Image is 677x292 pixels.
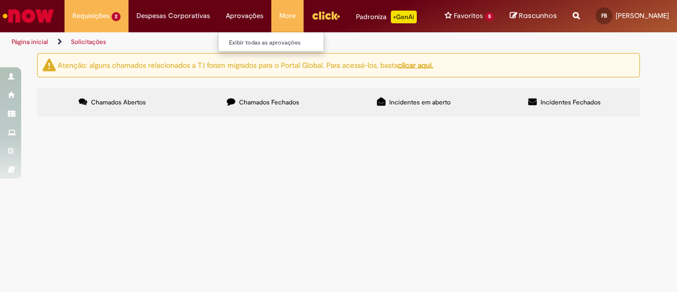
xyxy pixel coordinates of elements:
[389,98,451,107] span: Incidentes em aberto
[136,11,210,21] span: Despesas Corporativas
[91,98,146,107] span: Chamados Abertos
[279,11,296,21] span: More
[112,12,121,21] span: 2
[8,32,443,52] ul: Trilhas de página
[485,12,494,21] span: 5
[71,38,106,46] a: Solicitações
[239,98,299,107] span: Chamados Fechados
[218,37,335,49] a: Exibir todas as aprovações
[519,11,557,21] span: Rascunhos
[12,38,48,46] a: Página inicial
[356,11,417,23] div: Padroniza
[58,60,433,69] ng-bind-html: Atenção: alguns chamados relacionados a T.I foram migrados para o Portal Global. Para acessá-los,...
[391,11,417,23] p: +GenAi
[510,11,557,21] a: Rascunhos
[454,11,483,21] span: Favoritos
[541,98,601,107] span: Incidentes Fechados
[616,11,669,20] span: [PERSON_NAME]
[601,12,607,19] span: FB
[312,7,340,23] img: click_logo_yellow_360x200.png
[218,32,324,52] ul: Aprovações
[226,11,263,21] span: Aprovações
[1,5,56,26] img: ServiceNow
[72,11,109,21] span: Requisições
[398,60,433,69] a: clicar aqui.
